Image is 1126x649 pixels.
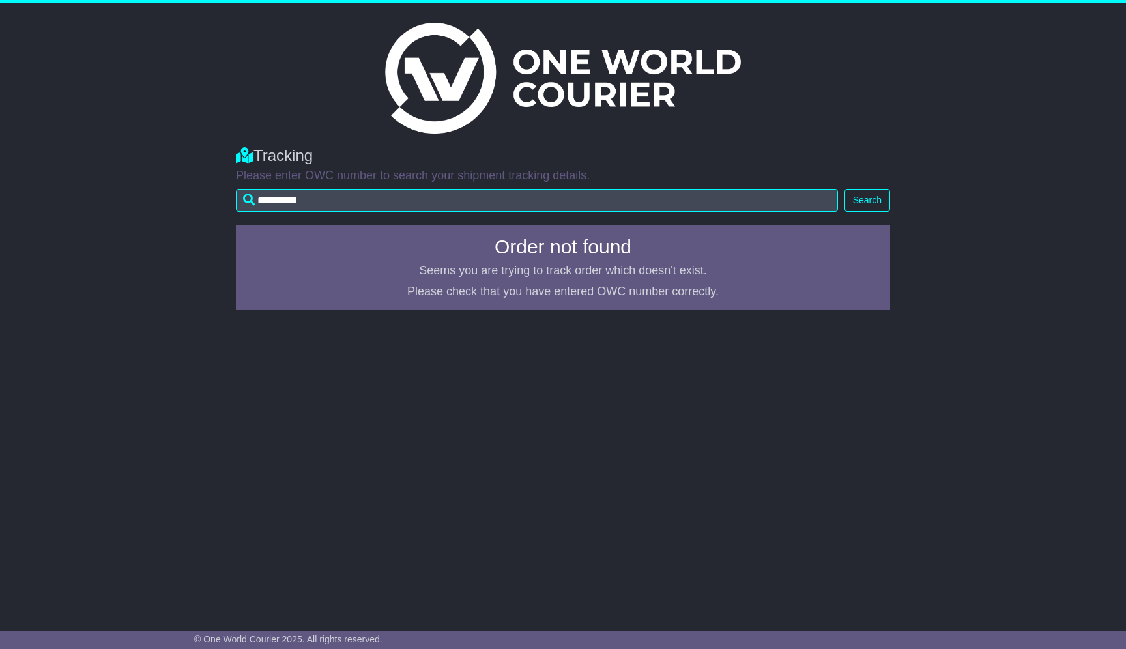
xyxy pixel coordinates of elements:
[236,147,890,166] div: Tracking
[236,169,890,183] p: Please enter OWC number to search your shipment tracking details.
[244,285,882,299] p: Please check that you have entered OWC number correctly.
[244,264,882,278] p: Seems you are trying to track order which doesn't exist.
[844,189,890,212] button: Search
[244,236,882,257] h4: Order not found
[194,634,383,644] span: © One World Courier 2025. All rights reserved.
[385,23,741,134] img: Light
